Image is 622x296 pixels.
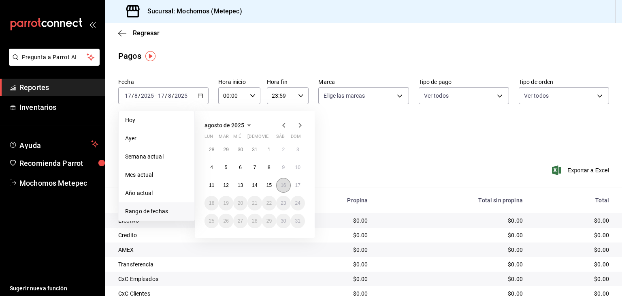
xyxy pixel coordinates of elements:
[262,142,276,157] button: 1 de agosto de 2025
[168,92,172,99] input: --
[268,165,271,170] abbr: 8 de agosto de 2025
[223,218,228,224] abbr: 26 de agosto de 2025
[266,182,272,188] abbr: 15 de agosto de 2025
[262,160,276,175] button: 8 de agosto de 2025
[118,260,277,268] div: Transferencia
[223,200,228,206] abbr: 19 de agosto de 2025
[381,217,523,225] div: $0.00
[238,182,243,188] abbr: 13 de agosto de 2025
[238,200,243,206] abbr: 20 de agosto de 2025
[536,197,609,204] div: Total
[204,160,219,175] button: 4 de agosto de 2025
[204,178,219,193] button: 11 de agosto de 2025
[381,275,523,283] div: $0.00
[19,178,98,189] span: Mochomos Metepec
[219,142,233,157] button: 29 de julio de 2025
[295,218,300,224] abbr: 31 de agosto de 2025
[172,92,174,99] span: /
[253,165,256,170] abbr: 7 de agosto de 2025
[282,165,285,170] abbr: 9 de agosto de 2025
[219,214,233,228] button: 26 de agosto de 2025
[89,21,96,28] button: open_drawer_menu
[295,182,300,188] abbr: 17 de agosto de 2025
[247,196,262,210] button: 21 de agosto de 2025
[219,134,228,142] abbr: martes
[233,196,247,210] button: 20 de agosto de 2025
[239,165,242,170] abbr: 6 de agosto de 2025
[318,79,409,85] label: Marca
[138,92,141,99] span: /
[233,160,247,175] button: 6 de agosto de 2025
[204,122,244,129] span: agosto de 2025
[6,59,100,67] a: Pregunta a Parrot AI
[247,178,262,193] button: 14 de agosto de 2025
[381,197,523,204] div: Total sin propina
[125,134,188,143] span: Ayer
[125,207,188,216] span: Rango de fechas
[324,92,365,100] span: Elige las marcas
[247,134,295,142] abbr: jueves
[419,79,509,85] label: Tipo de pago
[291,142,305,157] button: 3 de agosto de 2025
[295,165,300,170] abbr: 10 de agosto de 2025
[381,246,523,254] div: $0.00
[252,147,257,152] abbr: 31 de julio de 2025
[424,92,449,100] span: Ver todos
[290,246,368,254] div: $0.00
[22,53,87,62] span: Pregunta a Parrot AI
[524,92,549,100] span: Ver todos
[381,260,523,268] div: $0.00
[141,92,154,99] input: ----
[295,200,300,206] abbr: 24 de agosto de 2025
[174,92,188,99] input: ----
[262,214,276,228] button: 29 de agosto de 2025
[290,275,368,283] div: $0.00
[252,200,257,206] abbr: 21 de agosto de 2025
[125,171,188,179] span: Mes actual
[125,152,188,161] span: Semana actual
[145,51,155,61] img: Tooltip marker
[19,102,98,113] span: Inventarios
[204,142,219,157] button: 28 de julio de 2025
[219,160,233,175] button: 5 de agosto de 2025
[291,214,305,228] button: 31 de agosto de 2025
[252,182,257,188] abbr: 14 de agosto de 2025
[247,160,262,175] button: 7 de agosto de 2025
[210,165,213,170] abbr: 4 de agosto de 2025
[290,260,368,268] div: $0.00
[223,182,228,188] abbr: 12 de agosto de 2025
[134,92,138,99] input: --
[219,178,233,193] button: 12 de agosto de 2025
[141,6,242,16] h3: Sucursal: Mochomos (Metepec)
[381,231,523,239] div: $0.00
[262,178,276,193] button: 15 de agosto de 2025
[281,218,286,224] abbr: 30 de agosto de 2025
[281,182,286,188] abbr: 16 de agosto de 2025
[282,147,285,152] abbr: 2 de agosto de 2025
[291,196,305,210] button: 24 de agosto de 2025
[554,165,609,175] button: Exportar a Excel
[291,160,305,175] button: 10 de agosto de 2025
[118,50,141,62] div: Pagos
[204,196,219,210] button: 18 de agosto de 2025
[519,79,609,85] label: Tipo de orden
[276,214,290,228] button: 30 de agosto de 2025
[204,120,254,130] button: agosto de 2025
[19,139,88,149] span: Ayuda
[281,200,286,206] abbr: 23 de agosto de 2025
[133,29,160,37] span: Regresar
[118,79,209,85] label: Fecha
[165,92,167,99] span: /
[158,92,165,99] input: --
[19,82,98,93] span: Reportes
[268,147,271,152] abbr: 1 de agosto de 2025
[124,92,132,99] input: --
[536,275,609,283] div: $0.00
[233,214,247,228] button: 27 de agosto de 2025
[132,92,134,99] span: /
[247,142,262,157] button: 31 de julio de 2025
[125,116,188,124] span: Hoy
[218,79,260,85] label: Hora inicio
